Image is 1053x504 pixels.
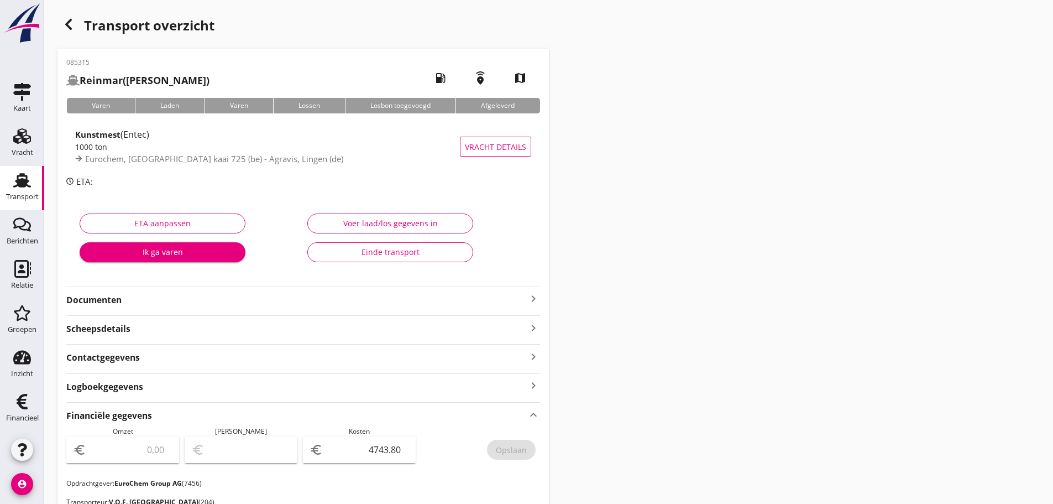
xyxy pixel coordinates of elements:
div: Vracht [12,149,33,156]
button: Einde transport [307,242,473,262]
div: Transport [6,193,39,200]
p: 085315 [66,58,209,67]
strong: Documenten [66,294,527,306]
div: ETA aanpassen [89,217,236,229]
div: Lossen [273,98,345,113]
div: Financieel [6,414,39,422]
div: Varen [205,98,273,113]
span: ETA: [76,176,93,187]
i: local_gas_station [425,63,456,93]
input: 0,00 [88,441,172,459]
div: Ik ga varen [88,246,237,258]
div: Einde transport [317,246,464,258]
i: keyboard_arrow_right [527,320,540,335]
div: 1000 ton [75,141,460,153]
span: Omzet [113,427,133,436]
button: Voer laad/los gegevens in [307,214,473,233]
i: account_circle [11,473,33,495]
strong: Financiële gegevens [66,409,152,422]
i: keyboard_arrow_right [527,378,540,393]
div: Berichten [7,237,38,245]
input: 0,00 [325,441,409,459]
i: euro [310,443,323,456]
span: Kosten [349,427,370,436]
strong: Reinmar [80,74,123,87]
span: (Entec) [121,128,149,141]
i: keyboard_arrow_right [527,292,540,305]
div: Inzicht [11,370,33,377]
button: Vracht details [460,137,531,157]
i: keyboard_arrow_right [527,349,540,364]
strong: Logboekgegevens [66,381,143,393]
img: logo-small.a267ee39.svg [2,3,42,44]
h2: ([PERSON_NAME]) [66,73,209,88]
div: Kaart [13,105,31,112]
span: [PERSON_NAME] [215,427,267,436]
i: emergency_share [465,63,496,93]
div: Varen [66,98,135,113]
strong: Kunstmest [75,129,121,140]
strong: Contactgegevens [66,351,140,364]
span: Eurochem, [GEOGRAPHIC_DATA] kaai 725 (be) - Agravis, Lingen (de) [85,153,343,164]
p: Opdrachtgever: (7456) [66,479,540,489]
div: Relatie [11,282,33,289]
button: Ik ga varen [80,242,245,262]
div: Groepen [8,326,36,333]
div: Losbon toegevoegd [345,98,455,113]
strong: EuroChem Group AG [114,479,182,488]
i: euro [73,443,86,456]
a: Kunstmest(Entec)1000 tonEurochem, [GEOGRAPHIC_DATA] kaai 725 (be) - Agravis, Lingen (de)Vracht de... [66,122,540,171]
div: Transport overzicht [57,13,549,40]
div: Afgeleverd [455,98,539,113]
i: keyboard_arrow_up [527,407,540,422]
div: Laden [135,98,204,113]
i: map [505,63,536,93]
strong: Scheepsdetails [66,323,130,335]
div: Voer laad/los gegevens in [317,217,464,229]
span: Vracht details [465,141,526,153]
button: ETA aanpassen [80,214,245,233]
